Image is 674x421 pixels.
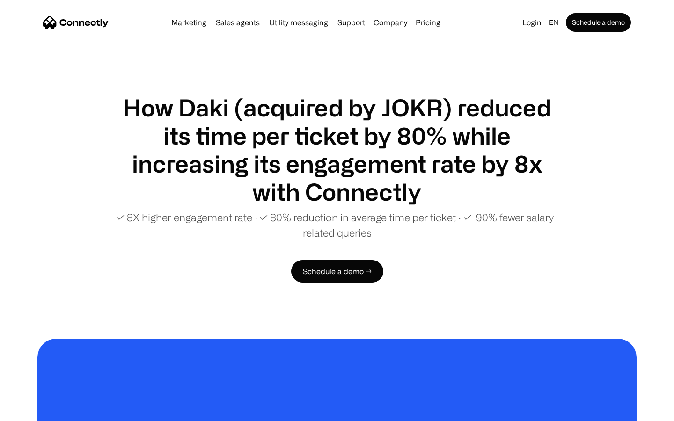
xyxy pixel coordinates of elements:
[334,19,369,26] a: Support
[19,405,56,418] ul: Language list
[168,19,210,26] a: Marketing
[549,16,558,29] div: en
[9,404,56,418] aside: Language selected: English
[112,94,562,206] h1: How Daki (acquired by JOKR) reduced its time per ticket by 80% while increasing its engagement ra...
[374,16,407,29] div: Company
[291,260,383,283] a: Schedule a demo →
[212,19,264,26] a: Sales agents
[519,16,545,29] a: Login
[265,19,332,26] a: Utility messaging
[112,210,562,240] p: ✓ 8X higher engagement rate ∙ ✓ 80% reduction in average time per ticket ∙ ✓ 90% fewer salary-rel...
[412,19,444,26] a: Pricing
[566,13,631,32] a: Schedule a demo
